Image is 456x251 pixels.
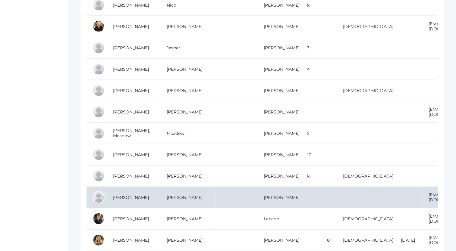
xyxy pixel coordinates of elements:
td: [PERSON_NAME] [258,37,301,59]
td: [DEMOGRAPHIC_DATA] [337,230,395,251]
td: [PERSON_NAME] [258,166,301,187]
td: [PERSON_NAME] [161,144,214,166]
td: [PERSON_NAME] [258,187,301,208]
td: [PERSON_NAME] [258,16,301,37]
td: [PERSON_NAME] [107,101,161,123]
td: 3 [301,37,321,59]
td: [PERSON_NAME] [161,101,214,123]
td: Lepage [258,208,301,230]
td: [DEMOGRAPHIC_DATA] [337,80,395,101]
td: [DEMOGRAPHIC_DATA] [337,208,395,230]
td: [DEMOGRAPHIC_DATA] [337,166,395,187]
td: 10 [301,144,321,166]
div: Jade Johnson [93,63,105,75]
div: Ryan Lawler [93,149,105,161]
td: [PERSON_NAME] [107,187,161,208]
td: [PERSON_NAME] [161,208,214,230]
td: [PERSON_NAME] [258,123,301,144]
td: [PERSON_NAME] [161,59,214,80]
td: [PERSON_NAME] [107,16,161,37]
td: [PERSON_NAME] [258,101,301,123]
td: [PERSON_NAME] [161,230,214,251]
td: [PERSON_NAME] [161,187,214,208]
td: [PERSON_NAME], Meadow [107,123,161,144]
div: Elias Lehman [93,170,105,182]
td: [PERSON_NAME] [161,166,214,187]
div: Claudia Marosz [93,234,105,246]
td: [DATE] [395,230,423,251]
td: 0 [321,230,337,251]
td: [PERSON_NAME] [107,59,161,80]
td: 4 [301,59,321,80]
td: [PERSON_NAME] [258,80,301,101]
div: Richard Lepage [93,213,105,225]
td: [PERSON_NAME] [161,16,214,37]
td: [PERSON_NAME] [107,144,161,166]
td: [PERSON_NAME] [107,230,161,251]
div: Michael Lehman [93,191,105,203]
div: Jasper Johnson [93,42,105,54]
div: Ryan Johnson [93,20,105,33]
td: 5 [301,123,321,144]
td: [PERSON_NAME] [161,80,214,101]
td: [PERSON_NAME] [107,80,161,101]
td: [PERSON_NAME] [258,144,301,166]
td: [PERSON_NAME] [107,208,161,230]
div: Meadow Lawler [93,127,105,139]
td: Jasper [161,37,214,59]
td: [PERSON_NAME] [258,59,301,80]
td: [PERSON_NAME] [258,230,301,251]
td: k [301,166,321,187]
td: Meadow [161,123,214,144]
div: Edie LaBelle [93,85,105,97]
td: [PERSON_NAME] [107,37,161,59]
td: [PERSON_NAME] [107,166,161,187]
td: [DEMOGRAPHIC_DATA] [337,16,395,37]
div: Rob Lawler [93,106,105,118]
